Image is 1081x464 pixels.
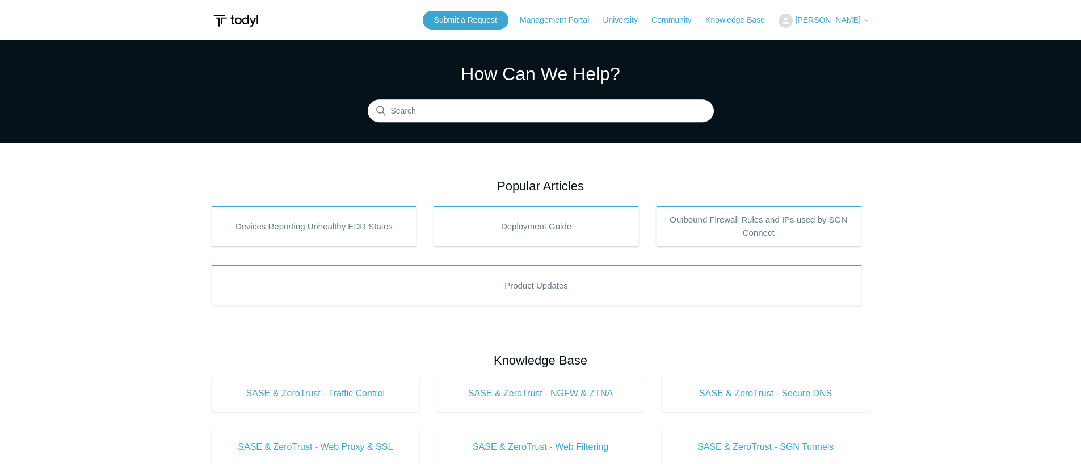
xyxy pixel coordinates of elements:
[603,14,649,26] a: University
[651,14,703,26] a: Community
[423,11,508,30] a: Submit a Request
[212,206,417,246] a: Devices Reporting Unhealthy EDR States
[212,265,861,306] a: Product Updates
[679,440,853,454] span: SASE & ZeroTrust - SGN Tunnels
[705,14,776,26] a: Knowledge Base
[453,387,628,400] span: SASE & ZeroTrust - NGFW & ZTNA
[656,206,861,246] a: Outbound Firewall Rules and IPs used by SGN Connect
[368,100,714,123] input: Search
[453,440,628,454] span: SASE & ZeroTrust - Web Filtering
[229,387,403,400] span: SASE & ZeroTrust - Traffic Control
[436,375,645,412] a: SASE & ZeroTrust - NGFW & ZTNA
[779,14,869,28] button: [PERSON_NAME]
[662,375,870,412] a: SASE & ZeroTrust - Secure DNS
[212,351,870,370] h2: Knowledge Base
[212,177,870,195] h2: Popular Articles
[368,60,714,87] h1: How Can We Help?
[434,206,639,246] a: Deployment Guide
[212,10,260,31] img: Todyl Support Center Help Center home page
[679,387,853,400] span: SASE & ZeroTrust - Secure DNS
[795,15,860,24] span: [PERSON_NAME]
[229,440,403,454] span: SASE & ZeroTrust - Web Proxy & SSL
[212,375,420,412] a: SASE & ZeroTrust - Traffic Control
[520,14,600,26] a: Management Portal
